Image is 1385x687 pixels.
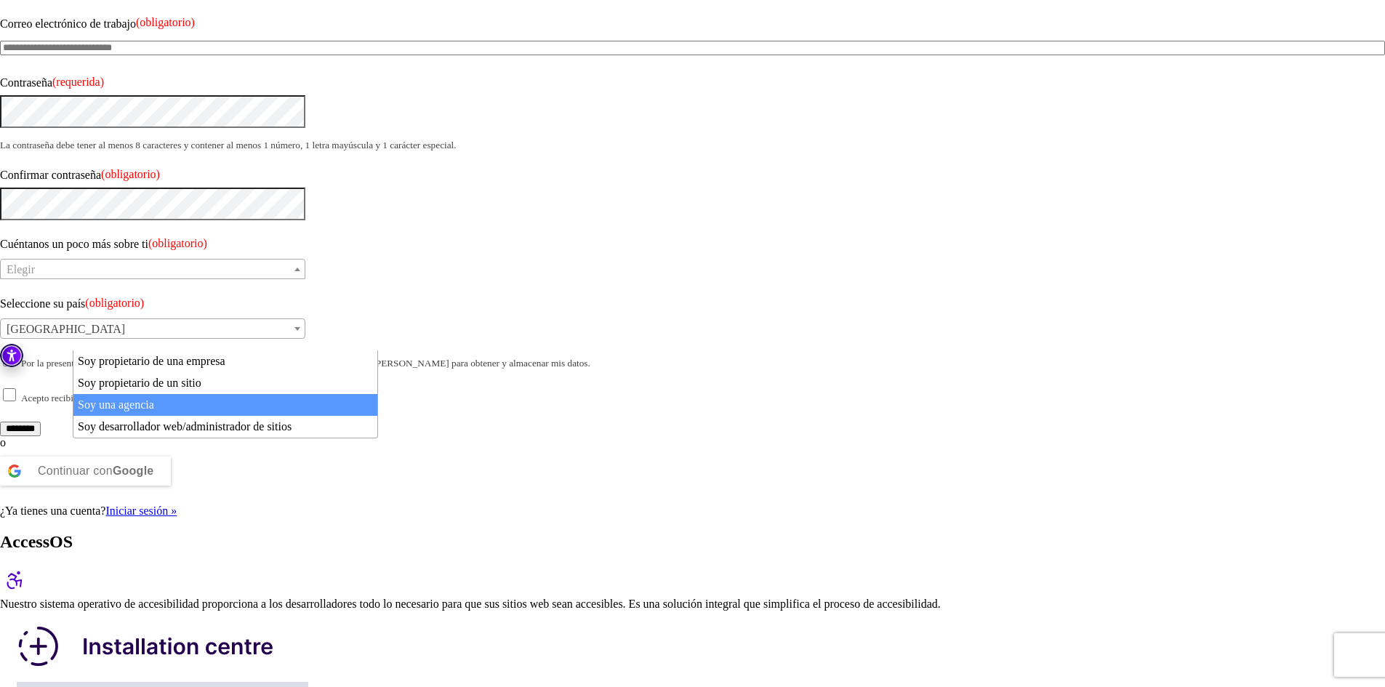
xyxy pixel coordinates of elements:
input: Acepto recibir correos electrónicos de marketing. [3,388,16,401]
font: (obligatorio) [136,16,195,28]
font: Soy propietario de una empresa [78,355,225,367]
font: Google [113,465,154,477]
font: presentados por [PERSON_NAME] para obtener y almacenar mis datos. [309,358,590,369]
span: Perú [1,319,305,340]
font: Soy desarrollador web/administrador de sitios [78,420,292,433]
font: Soy una agencia [78,398,154,411]
font: Por la presente, acepto los [21,358,122,369]
font: (obligatorio) [85,297,144,309]
font: (obligatorio) [148,237,207,249]
font: (requerida) [52,76,104,88]
font: Elegir [7,263,35,276]
font: (obligatorio) [101,168,160,180]
font: Acepto recibir correos electrónicos de marketing. [21,393,212,403]
font: Soy propietario de un sitio [78,377,201,389]
font: Continuar con [38,465,113,477]
font: [GEOGRAPHIC_DATA] [7,323,125,335]
a: Iniciar sesión » [105,505,177,517]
